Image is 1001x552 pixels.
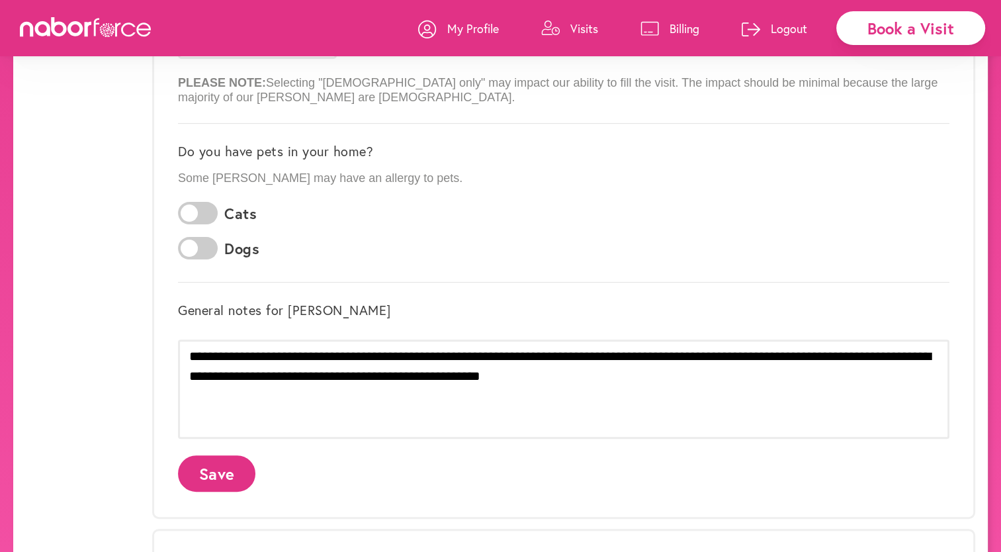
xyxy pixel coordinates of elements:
div: Book a Visit [836,11,985,45]
label: Cats [224,205,257,222]
p: My Profile [447,21,499,36]
a: My Profile [418,9,499,48]
a: Logout [742,9,807,48]
label: Dogs [224,240,259,257]
button: Save [178,455,255,492]
p: Selecting "[DEMOGRAPHIC_DATA] only" may impact our ability to fill the visit. The impact should b... [178,66,949,105]
label: General notes for [PERSON_NAME] [178,302,391,318]
a: Visits [541,9,598,48]
a: Billing [640,9,699,48]
b: PLEASE NOTE: [178,76,266,89]
p: Visits [570,21,598,36]
p: Some [PERSON_NAME] may have an allergy to pets. [178,171,949,186]
p: Logout [771,21,807,36]
label: Do you have pets in your home? [178,144,373,160]
p: Billing [670,21,699,36]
